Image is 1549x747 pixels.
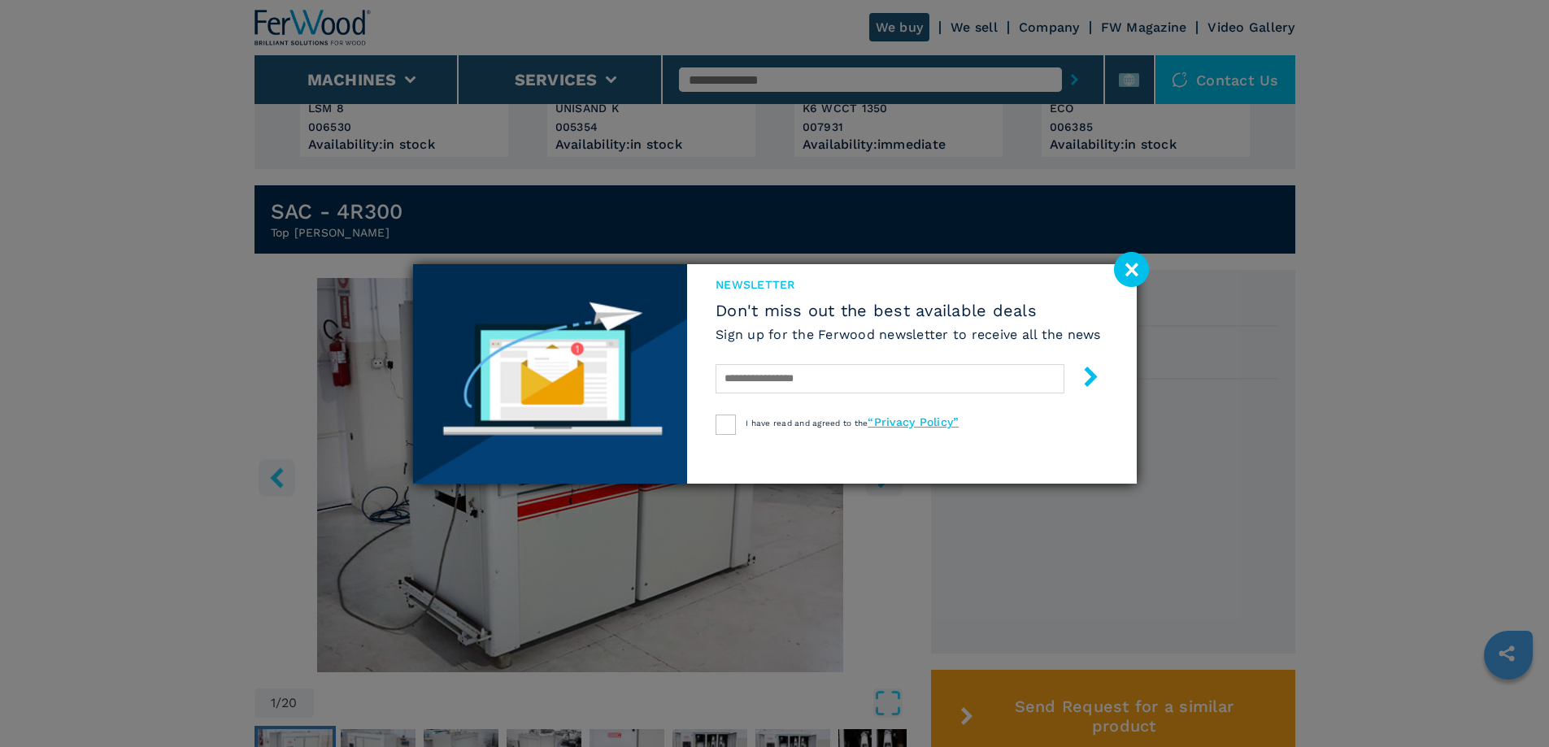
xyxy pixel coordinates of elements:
span: Don't miss out the best available deals [716,301,1101,320]
span: I have read and agreed to the [746,419,959,428]
button: submit-button [1064,360,1101,398]
a: “Privacy Policy” [868,415,959,428]
img: Newsletter image [413,264,688,484]
h6: Sign up for the Ferwood newsletter to receive all the news [716,325,1101,344]
span: newsletter [716,276,1101,293]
